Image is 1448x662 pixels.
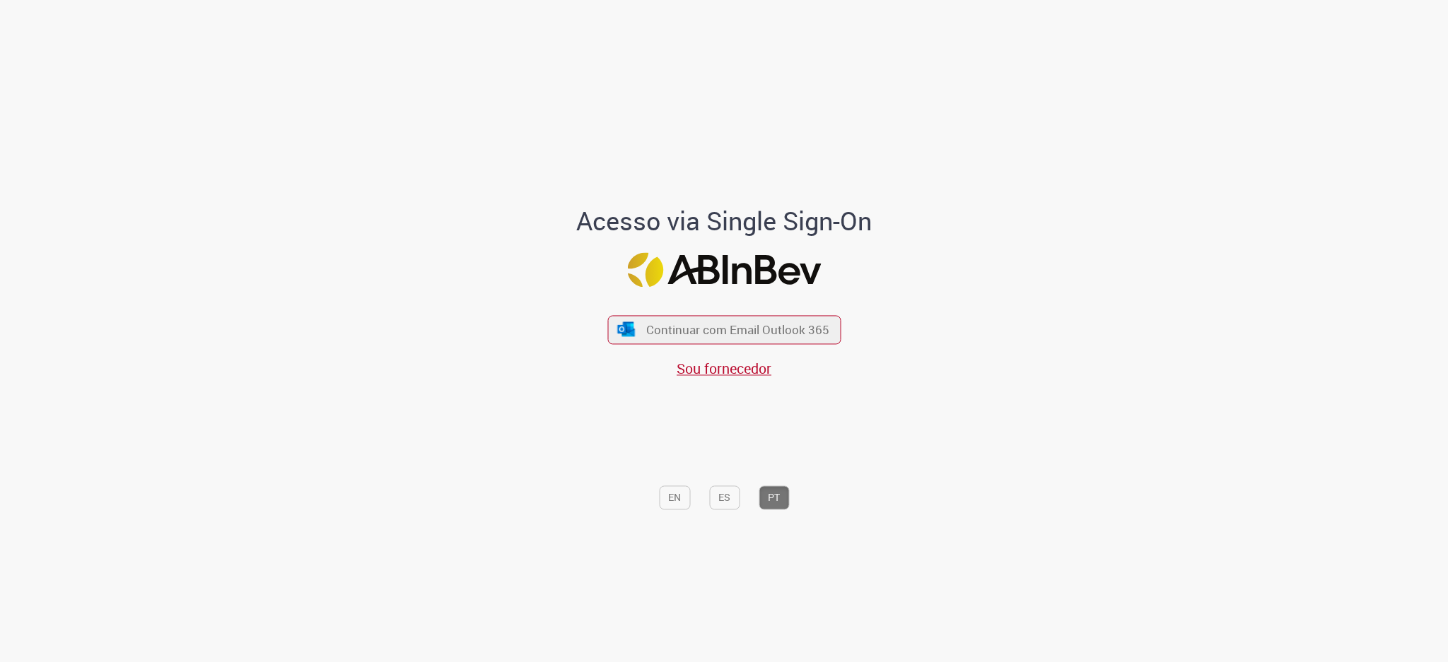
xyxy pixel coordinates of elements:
img: Logo ABInBev [627,252,821,287]
h1: Acesso via Single Sign-On [528,208,921,236]
button: PT [759,486,789,510]
button: ES [709,486,740,510]
img: ícone Azure/Microsoft 360 [617,322,636,337]
button: ícone Azure/Microsoft 360 Continuar com Email Outlook 365 [607,315,841,344]
span: Continuar com Email Outlook 365 [646,321,829,338]
button: EN [659,486,690,510]
a: Sou fornecedor [677,359,771,378]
